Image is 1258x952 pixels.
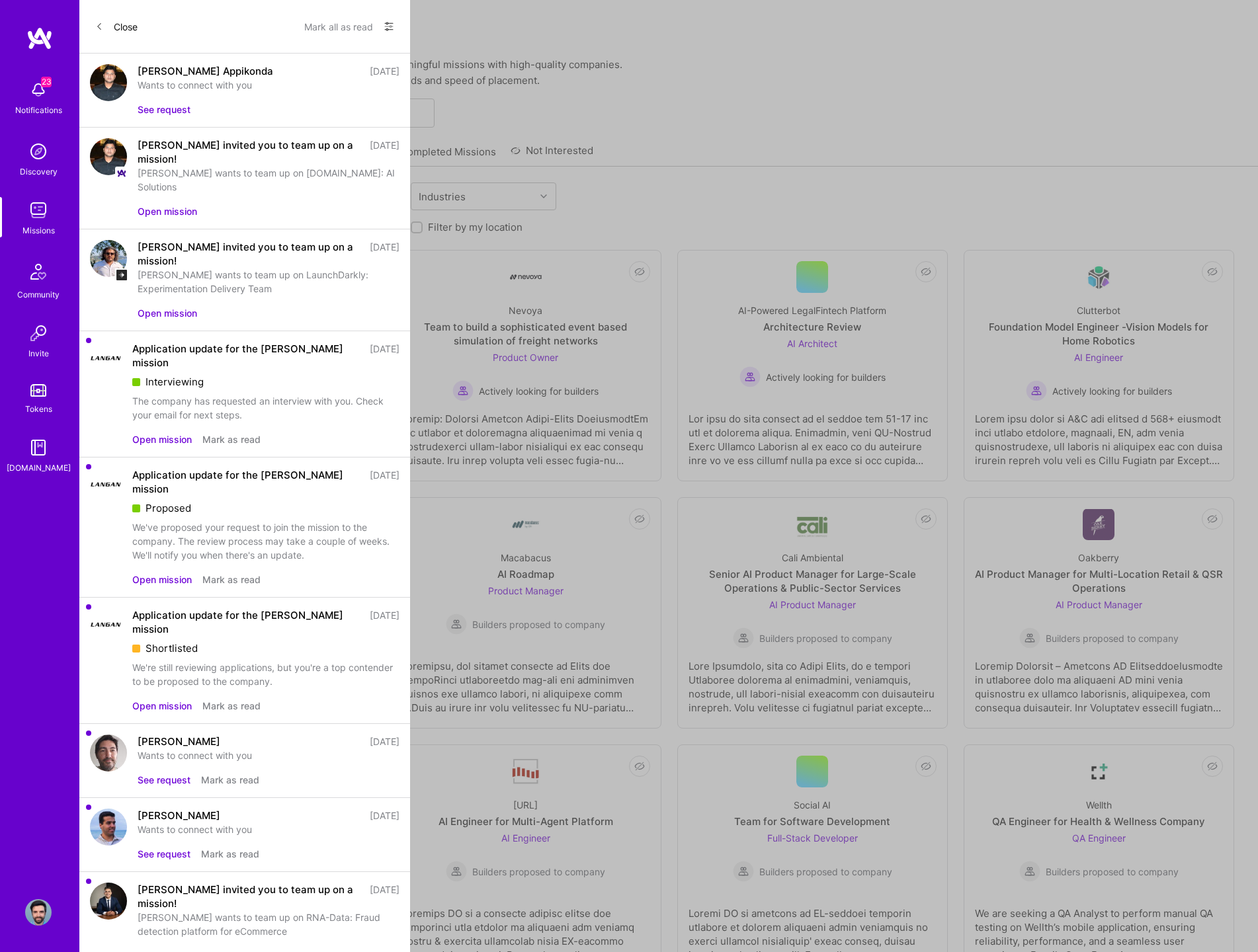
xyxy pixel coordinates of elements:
div: [DATE] [370,608,399,636]
img: Company logo [115,268,128,282]
div: Tokens [25,402,52,416]
img: user avatar [90,883,127,920]
div: [PERSON_NAME] wants to team up on [DOMAIN_NAME]: AI Solutions [138,166,399,194]
button: Open mission [132,573,192,586]
img: Invite [25,320,52,346]
button: See request [138,773,190,787]
button: See request [138,102,190,116]
div: We've proposed your request to join the mission to the company. The review process may take a cou... [132,520,399,562]
div: [DOMAIN_NAME] [7,461,71,475]
div: [DATE] [370,342,399,370]
button: Mark as read [202,573,261,586]
div: [PERSON_NAME] wants to team up on LaunchDarkly: Experimentation Delivery Team [138,268,399,296]
div: Application update for the [PERSON_NAME] mission [132,608,362,636]
img: Company logo [115,167,128,180]
div: [PERSON_NAME] Appikonda [138,64,273,78]
img: logo [26,26,53,50]
div: Interviewing [132,375,399,389]
div: Community [17,288,60,301]
div: [DATE] [370,734,399,748]
div: [DATE] [370,809,399,822]
img: user avatar [90,240,127,277]
div: [PERSON_NAME] [138,809,220,822]
div: Shortlisted [132,641,399,655]
div: Wants to connect with you [138,78,399,92]
div: [DATE] [370,468,399,496]
div: [DATE] [370,64,399,78]
button: Mark as read [202,432,261,446]
img: Company Logo [90,468,122,500]
button: Open mission [132,432,192,446]
div: The company has requested an interview with you. Check your email for next steps. [132,394,399,422]
img: user avatar [90,734,127,772]
button: Mark all as read [304,16,373,37]
div: Invite [28,346,49,360]
div: Missions [22,223,55,237]
div: [PERSON_NAME] invited you to team up on a mission! [138,883,362,910]
div: [PERSON_NAME] invited you to team up on a mission! [138,240,362,268]
div: [DATE] [370,240,399,268]
img: user avatar [90,138,127,175]
button: Close [95,16,138,37]
img: Community [22,256,54,288]
div: [DATE] [370,883,399,910]
img: tokens [30,384,46,397]
div: Application update for the [PERSON_NAME] mission [132,468,362,496]
button: See request [138,847,190,861]
div: [PERSON_NAME] invited you to team up on a mission! [138,138,362,166]
a: User Avatar [22,899,55,926]
button: Open mission [138,204,197,218]
img: Company Logo [90,342,122,374]
div: [PERSON_NAME] [138,734,220,748]
img: teamwork [25,197,52,223]
img: User Avatar [25,899,52,926]
div: Proposed [132,501,399,515]
button: Open mission [138,306,197,320]
div: [PERSON_NAME] wants to team up on RNA-Data: Fraud detection platform for eCommerce [138,910,399,938]
img: discovery [25,138,52,165]
img: user avatar [90,809,127,846]
button: Mark as read [201,773,259,787]
button: Mark as read [201,847,259,861]
img: guide book [25,434,52,461]
div: We're still reviewing applications, but you're a top contender to be proposed to the company. [132,660,399,688]
button: Open mission [132,699,192,713]
div: Discovery [20,165,58,178]
div: Application update for the [PERSON_NAME] mission [132,342,362,370]
div: Wants to connect with you [138,822,399,836]
div: [DATE] [370,138,399,166]
img: user avatar [90,64,127,101]
div: Wants to connect with you [138,748,399,762]
img: Company Logo [90,608,122,640]
button: Mark as read [202,699,261,713]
